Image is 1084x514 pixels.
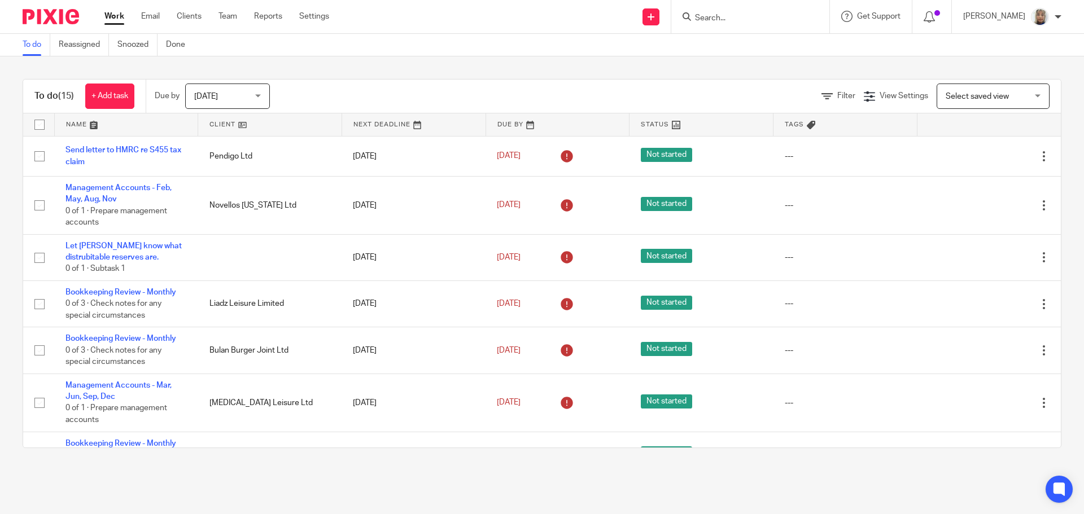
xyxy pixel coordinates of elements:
[342,432,486,478] td: [DATE]
[641,296,692,310] span: Not started
[946,93,1009,100] span: Select saved view
[342,327,486,374] td: [DATE]
[641,148,692,162] span: Not started
[141,11,160,22] a: Email
[117,34,158,56] a: Snoozed
[65,242,182,261] a: Let [PERSON_NAME] know what distrubitable reserves are.
[198,432,342,478] td: Park Lane Ne Ltd
[497,300,521,307] span: [DATE]
[641,342,692,356] span: Not started
[641,249,692,263] span: Not started
[342,176,486,234] td: [DATE]
[785,151,906,162] div: ---
[694,14,795,24] input: Search
[198,176,342,234] td: Novellos [US_STATE] Ltd
[155,90,180,102] p: Due by
[497,201,521,209] span: [DATE]
[65,207,167,227] span: 0 of 1 · Prepare management accounts
[198,280,342,327] td: Liadz Leisure Limited
[342,280,486,327] td: [DATE]
[785,121,804,128] span: Tags
[342,136,486,176] td: [DATE]
[58,91,74,100] span: (15)
[218,11,237,22] a: Team
[785,397,906,408] div: ---
[641,394,692,408] span: Not started
[59,34,109,56] a: Reassigned
[641,197,692,211] span: Not started
[23,34,50,56] a: To do
[963,11,1025,22] p: [PERSON_NAME]
[497,346,521,354] span: [DATE]
[65,405,167,424] span: 0 of 1 · Prepare management accounts
[785,200,906,211] div: ---
[65,346,161,366] span: 0 of 3 · Check notes for any special circumstances
[785,298,906,309] div: ---
[23,9,79,24] img: Pixie
[65,440,176,447] a: Bookkeeping Review - Monthly
[837,92,855,100] span: Filter
[254,11,282,22] a: Reports
[177,11,202,22] a: Clients
[641,446,692,460] span: Not started
[198,327,342,374] td: Bulan Burger Joint Ltd
[299,11,329,22] a: Settings
[785,345,906,356] div: ---
[65,184,172,203] a: Management Accounts - Feb, May, Aug, Nov
[104,11,124,22] a: Work
[65,265,125,273] span: 0 of 1 · Subtask 1
[85,84,134,109] a: + Add task
[198,374,342,432] td: [MEDICAL_DATA] Leisure Ltd
[34,90,74,102] h1: To do
[880,92,928,100] span: View Settings
[194,93,218,100] span: [DATE]
[497,152,521,160] span: [DATE]
[65,288,176,296] a: Bookkeeping Review - Monthly
[1031,8,1049,26] img: Sara%20Zdj%C4%99cie%20.jpg
[497,399,521,407] span: [DATE]
[342,234,486,280] td: [DATE]
[65,335,176,342] a: Bookkeeping Review - Monthly
[65,300,161,319] span: 0 of 3 · Check notes for any special circumstances
[497,253,521,261] span: [DATE]
[166,34,194,56] a: Done
[785,252,906,263] div: ---
[857,12,901,20] span: Get Support
[198,136,342,176] td: Pendigo Ltd
[342,374,486,432] td: [DATE]
[65,381,172,401] a: Management Accounts - Mar, Jun, Sep, Dec
[65,146,181,165] a: Send letter to HMRC re S455 tax claim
